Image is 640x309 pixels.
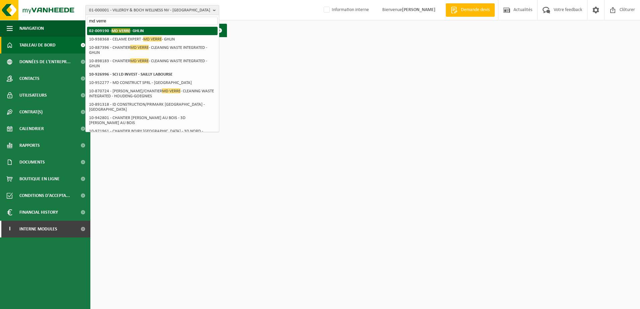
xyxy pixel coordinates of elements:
[89,72,172,77] strong: 10-926996 - SCI LD INVEST - SAILLY LABOURSE
[87,57,218,70] li: 10-898183 - CHANTIER - CLEANING WASTE INTEGRATED - GHLIN
[19,37,56,54] span: Tableau de bord
[87,87,218,100] li: 10-870724 - [PERSON_NAME]/CHANTIER - CLEANING WASTE INTEGRATED - HOUDENG-GOEGNIES
[19,221,57,237] span: Interne modules
[446,3,495,17] a: Demande devis
[322,5,369,15] label: Information interne
[87,127,218,140] li: 10-971961 - CHANTIER BOIRY [GEOGRAPHIC_DATA] - 3D NORD - [GEOGRAPHIC_DATA]
[87,79,218,87] li: 10-952277 - MD CONSTRUCT SPRL - [GEOGRAPHIC_DATA]
[7,221,13,237] span: I
[19,187,70,204] span: Conditions d'accepta...
[87,35,218,43] li: 10-938368 - CELAME EXPERT - - GHLIN
[85,5,219,15] button: 01-000001 - VILLEROY & BOCH WELLNESS NV - [GEOGRAPHIC_DATA]
[19,104,43,120] span: Contrat(s)
[459,7,491,13] span: Demande devis
[19,120,44,137] span: Calendrier
[19,171,60,187] span: Boutique en ligne
[402,7,435,12] strong: [PERSON_NAME]
[19,20,44,37] span: Navigation
[130,58,149,63] span: MD VERRE
[19,154,45,171] span: Documents
[89,5,210,15] span: 01-000001 - VILLEROY & BOCH WELLNESS NV - [GEOGRAPHIC_DATA]
[19,137,40,154] span: Rapports
[87,43,218,57] li: 10-887396 - CHANTIER - CLEANING WASTE INTEGRATED - GHLIN
[19,54,71,70] span: Données de l'entrepr...
[130,45,149,50] span: MD VERRE
[89,28,144,33] strong: 02-009190 - - GHLIN
[87,17,218,25] input: Chercher des succursales liées
[87,100,218,114] li: 10-891318 - ID CONSTRUCTION/PRIMARK [GEOGRAPHIC_DATA] - [GEOGRAPHIC_DATA]
[19,70,39,87] span: Contacts
[162,88,180,93] span: MD VERRE
[87,114,218,127] li: 10-942801 - CHANTIER [PERSON_NAME] AU BOIS - 3D [PERSON_NAME] AU BOIS
[143,36,162,41] span: MD VERRE
[19,87,47,104] span: Utilisateurs
[111,28,130,33] span: MD VERRE
[19,204,58,221] span: Financial History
